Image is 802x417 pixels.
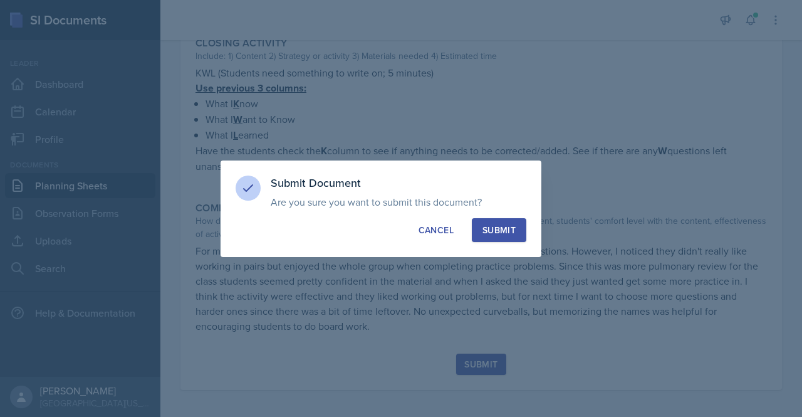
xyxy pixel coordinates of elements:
[271,196,526,208] p: Are you sure you want to submit this document?
[419,224,454,236] div: Cancel
[408,218,464,242] button: Cancel
[271,176,526,191] h3: Submit Document
[472,218,526,242] button: Submit
[482,224,516,236] div: Submit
